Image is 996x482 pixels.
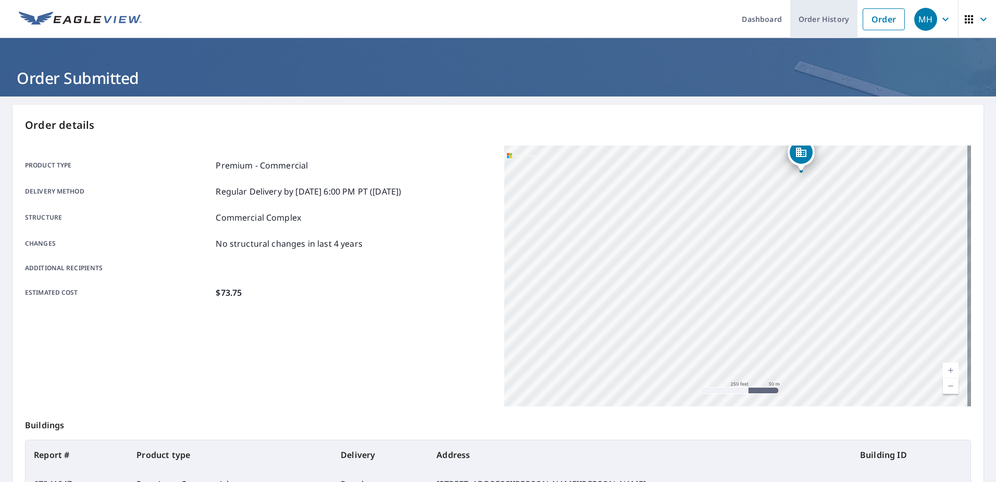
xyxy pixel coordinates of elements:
div: MH [914,8,937,31]
div: Dropped pin, building 1, Commercial property, 71 Marcella Dr Madison, NH 03886 [788,139,815,171]
p: Order details [25,117,971,133]
th: Report # [26,440,128,469]
p: Additional recipients [25,263,211,273]
p: Changes [25,237,211,250]
a: Current Level 17, Zoom In [943,363,958,378]
p: Buildings [25,406,971,440]
a: Current Level 17, Zoom Out [943,378,958,394]
th: Building ID [852,440,970,469]
a: Order [863,8,905,30]
p: Commercial Complex [216,211,301,224]
p: Structure [25,211,211,224]
p: Estimated cost [25,286,211,299]
p: $73.75 [216,286,242,299]
p: Product type [25,159,211,172]
p: No structural changes in last 4 years [216,237,363,250]
th: Product type [128,440,332,469]
h1: Order Submitted [13,67,983,89]
p: Delivery method [25,185,211,198]
th: Address [428,440,852,469]
img: EV Logo [19,11,142,27]
p: Premium - Commercial [216,159,308,172]
p: Regular Delivery by [DATE] 6:00 PM PT ([DATE]) [216,185,401,198]
th: Delivery [332,440,428,469]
